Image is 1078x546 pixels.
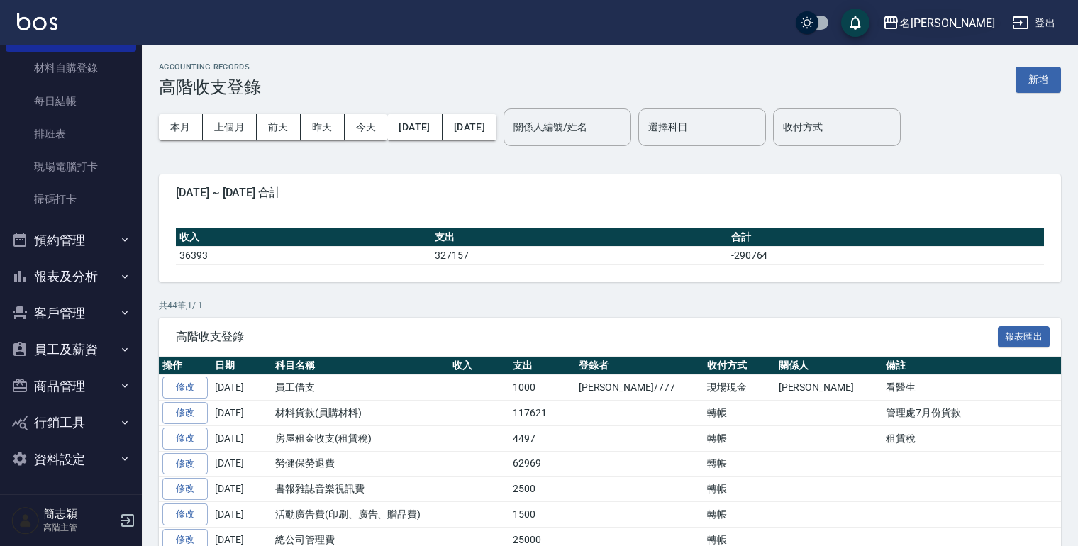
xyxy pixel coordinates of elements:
[6,258,136,295] button: 報表及分析
[431,246,728,264] td: 327157
[301,114,345,140] button: 昨天
[211,375,272,401] td: [DATE]
[704,477,775,502] td: 轉帳
[509,451,575,477] td: 62969
[509,401,575,426] td: 117621
[272,425,449,451] td: 房屋租金收支(租賃稅)
[176,330,998,344] span: 高階收支登錄
[211,401,272,426] td: [DATE]
[6,222,136,259] button: 預約管理
[1016,67,1061,93] button: 新增
[509,502,575,528] td: 1500
[775,357,882,375] th: 關係人
[6,52,136,84] a: 材料自購登錄
[211,502,272,528] td: [DATE]
[159,77,261,97] h3: 高階收支登錄
[272,375,449,401] td: 員工借支
[704,375,775,401] td: 現場現金
[704,357,775,375] th: 收付方式
[6,183,136,216] a: 掃碼打卡
[159,299,1061,312] p: 共 44 筆, 1 / 1
[162,428,208,450] a: 修改
[162,402,208,424] a: 修改
[6,331,136,368] button: 員工及薪資
[159,62,261,72] h2: ACCOUNTING RECORDS
[272,477,449,502] td: 書報雜誌音樂視訊費
[1006,10,1061,36] button: 登出
[704,425,775,451] td: 轉帳
[6,295,136,332] button: 客戶管理
[211,425,272,451] td: [DATE]
[728,228,1044,247] th: 合計
[6,85,136,118] a: 每日結帳
[272,451,449,477] td: 勞健保勞退費
[728,246,1044,264] td: -290764
[704,502,775,528] td: 轉帳
[775,375,882,401] td: [PERSON_NAME]
[509,375,575,401] td: 1000
[211,357,272,375] th: 日期
[43,521,116,534] p: 高階主管
[176,246,431,264] td: 36393
[877,9,1001,38] button: 名[PERSON_NAME]
[6,441,136,478] button: 資料設定
[575,375,704,401] td: [PERSON_NAME]/777
[345,114,388,140] button: 今天
[159,357,211,375] th: 操作
[6,368,136,405] button: 商品管理
[509,425,575,451] td: 4497
[176,186,1044,200] span: [DATE] ~ [DATE] 合計
[509,477,575,502] td: 2500
[162,478,208,500] a: 修改
[1016,72,1061,86] a: 新增
[162,503,208,525] a: 修改
[211,451,272,477] td: [DATE]
[43,507,116,521] h5: 簡志穎
[272,401,449,426] td: 材料貨款(員購材料)
[203,114,257,140] button: 上個月
[431,228,728,247] th: 支出
[704,451,775,477] td: 轉帳
[6,118,136,150] a: 排班表
[17,13,57,30] img: Logo
[575,357,704,375] th: 登錄者
[159,114,203,140] button: 本月
[899,14,995,32] div: 名[PERSON_NAME]
[998,329,1050,342] a: 報表匯出
[272,502,449,528] td: 活動廣告費(印刷、廣告、贈品費)
[841,9,869,37] button: save
[704,401,775,426] td: 轉帳
[387,114,442,140] button: [DATE]
[272,357,449,375] th: 科目名稱
[6,150,136,183] a: 現場電腦打卡
[162,453,208,475] a: 修改
[176,228,431,247] th: 收入
[162,377,208,399] a: 修改
[443,114,496,140] button: [DATE]
[509,357,575,375] th: 支出
[998,326,1050,348] button: 報表匯出
[11,506,40,535] img: Person
[449,357,509,375] th: 收入
[211,477,272,502] td: [DATE]
[6,404,136,441] button: 行銷工具
[257,114,301,140] button: 前天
